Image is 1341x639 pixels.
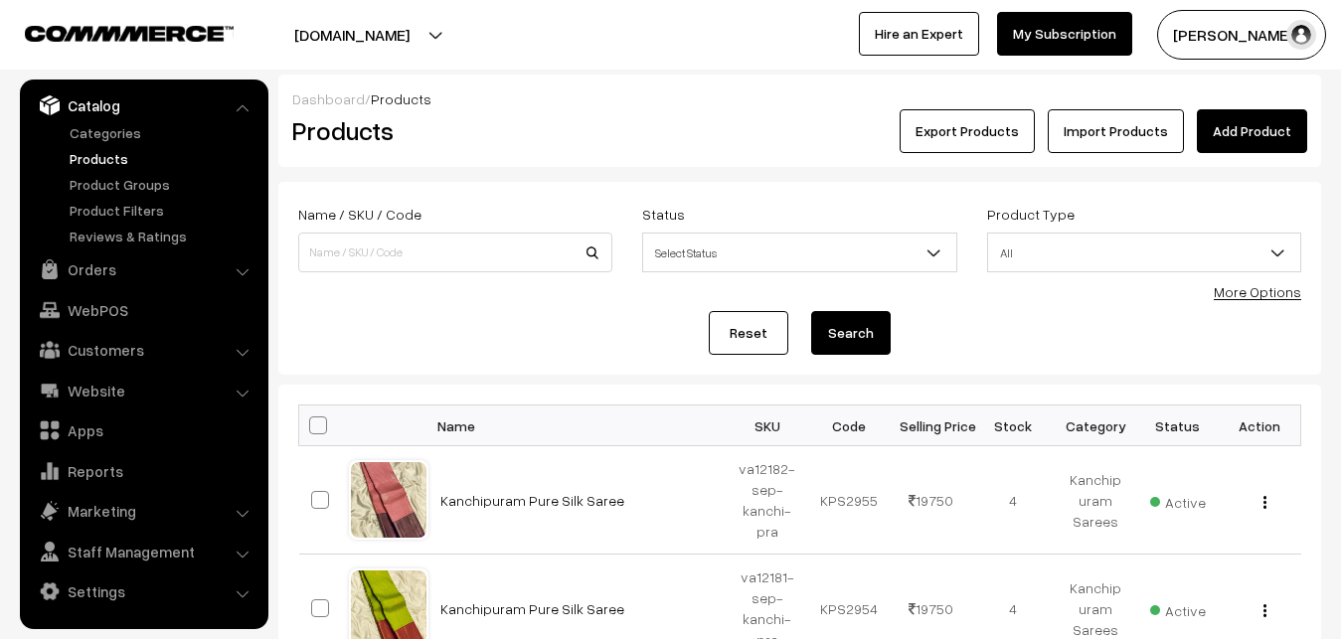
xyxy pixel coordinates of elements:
[292,90,365,107] a: Dashboard
[1214,283,1301,300] a: More Options
[891,446,973,555] td: 19750
[972,446,1055,555] td: 4
[642,233,956,272] span: Select Status
[25,292,261,328] a: WebPOS
[642,204,685,225] label: Status
[808,446,891,555] td: KPS2955
[25,20,199,44] a: COMMMERCE
[1286,20,1316,50] img: user
[1197,109,1307,153] a: Add Product
[1263,496,1266,509] img: Menu
[1136,405,1219,446] th: Status
[25,534,261,569] a: Staff Management
[65,148,261,169] a: Products
[225,10,479,60] button: [DOMAIN_NAME]
[371,90,431,107] span: Products
[428,405,727,446] th: Name
[1055,405,1137,446] th: Category
[900,109,1035,153] button: Export Products
[727,405,809,446] th: SKU
[972,405,1055,446] th: Stock
[65,200,261,221] a: Product Filters
[25,373,261,408] a: Website
[988,236,1300,270] span: All
[1263,604,1266,617] img: Menu
[292,88,1307,109] div: /
[709,311,788,355] a: Reset
[25,493,261,529] a: Marketing
[25,332,261,368] a: Customers
[292,115,610,146] h2: Products
[987,233,1301,272] span: All
[65,122,261,143] a: Categories
[997,12,1132,56] a: My Subscription
[808,405,891,446] th: Code
[987,204,1075,225] label: Product Type
[1048,109,1184,153] a: Import Products
[727,446,809,555] td: va12182-sep-kanchi-pra
[298,233,612,272] input: Name / SKU / Code
[1055,446,1137,555] td: Kanchipuram Sarees
[440,600,624,617] a: Kanchipuram Pure Silk Saree
[811,311,891,355] button: Search
[25,251,261,287] a: Orders
[298,204,421,225] label: Name / SKU / Code
[25,453,261,489] a: Reports
[859,12,979,56] a: Hire an Expert
[891,405,973,446] th: Selling Price
[65,174,261,195] a: Product Groups
[25,87,261,123] a: Catalog
[65,226,261,246] a: Reviews & Ratings
[1150,487,1206,513] span: Active
[25,573,261,609] a: Settings
[643,236,955,270] span: Select Status
[1219,405,1301,446] th: Action
[1157,10,1326,60] button: [PERSON_NAME]
[25,412,261,448] a: Apps
[1150,595,1206,621] span: Active
[25,26,234,41] img: COMMMERCE
[440,492,624,509] a: Kanchipuram Pure Silk Saree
